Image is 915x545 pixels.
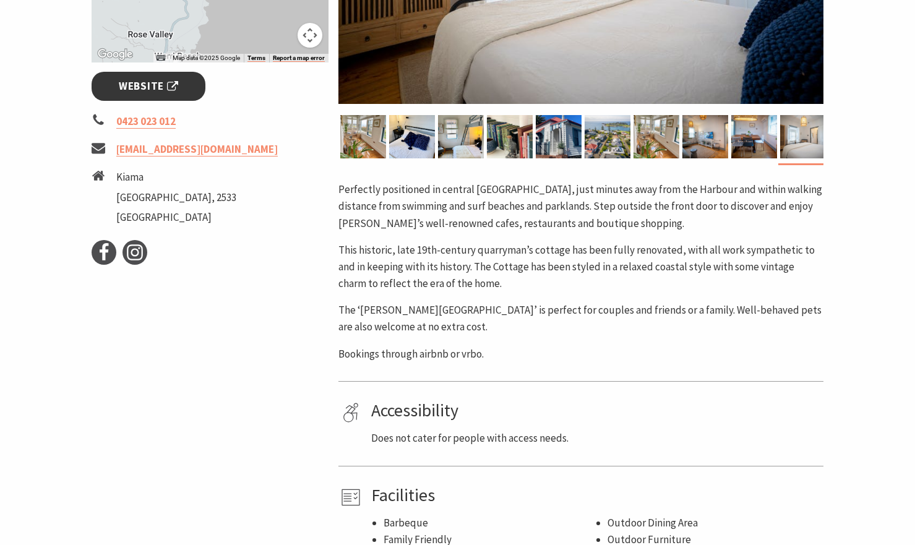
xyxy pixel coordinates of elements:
img: Sun-room with views of Black Beach and the light house [340,115,386,158]
img: Cozy up on the generous sofa and watch your favourite show [682,115,728,158]
span: Website [119,78,178,95]
li: Barbeque [384,515,595,531]
li: Kiama [116,169,236,186]
a: Report a map error [273,54,325,62]
p: This historic, late 19th-century quarryman’s cottage has been fully renovated, with all work symp... [338,242,823,293]
span: Map data ©2025 Google [173,54,240,61]
button: Map camera controls [298,23,322,48]
p: Perfectly positioned in central [GEOGRAPHIC_DATA], just minutes away from the Harbour and within ... [338,181,823,232]
a: [EMAIL_ADDRESS][DOMAIN_NAME] [116,142,278,157]
img: Bedroom 2 - double bed and 2 bunk beds [438,115,484,158]
img: Sun-room with views of Black Beach and the light house [634,115,679,158]
a: Open this area in Google Maps (opens a new window) [95,46,135,62]
a: 0423 023 012 [116,114,176,129]
li: Outdoor Dining Area [608,515,819,531]
img: Enjoy eating in [731,115,777,158]
img: Double bed [389,115,435,158]
img: Antique style queen bed, dressed in luxury linen [780,115,826,158]
img: Property facade [536,115,582,158]
h4: Facilities [371,485,819,506]
p: Bookings through airbnb or vrbo. [338,346,823,363]
p: Does not cater for people with access needs. [371,430,819,447]
img: Walk to the lighthouse, blowhole, Black Beach and swimming rock pool [585,115,630,158]
a: Website [92,72,206,101]
li: [GEOGRAPHIC_DATA] [116,209,236,226]
img: Google [95,46,135,62]
p: The ‘[PERSON_NAME][GEOGRAPHIC_DATA]’ is perfect for couples and friends or a family. Well-behaved... [338,302,823,335]
button: Keyboard shortcuts [157,54,165,62]
a: Terms (opens in new tab) [247,54,265,62]
li: [GEOGRAPHIC_DATA], 2533 [116,189,236,206]
h4: Accessibility [371,400,819,421]
img: books with a cup of tea - perfect for a rainy day [487,115,533,158]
